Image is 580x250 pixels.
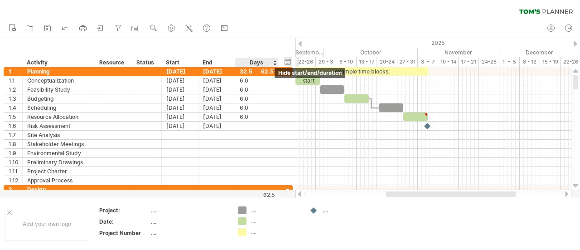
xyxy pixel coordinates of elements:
[162,67,198,76] div: [DATE]
[295,76,320,85] div: start
[5,207,89,241] div: Add your own logo
[162,103,198,112] div: [DATE]
[240,76,274,85] div: 6.0
[198,76,235,85] div: [DATE]
[198,113,235,121] div: [DATE]
[251,228,300,236] div: ....
[251,206,300,214] div: ....
[520,57,540,67] div: 8 - 12
[418,48,499,57] div: November 2025
[27,185,90,194] div: Design
[136,58,156,67] div: Status
[162,94,198,103] div: [DATE]
[99,206,149,214] div: Project:
[27,103,90,112] div: Scheduling
[9,113,22,121] div: 1.5
[27,113,90,121] div: Resource Allocation
[9,176,22,185] div: 1.12
[198,103,235,112] div: [DATE]
[9,76,22,85] div: 1.1
[9,185,22,194] div: 2
[316,57,336,67] div: 29 - 3
[27,122,90,130] div: Risk Assessment
[27,131,90,139] div: Site Analysis
[336,57,357,67] div: 6 - 10
[9,94,22,103] div: 1.3
[9,158,22,167] div: 1.10
[240,103,274,112] div: 6.0
[203,58,230,67] div: End
[323,206,372,214] div: ....
[235,58,278,67] div: Days
[251,217,300,225] div: ....
[162,122,198,130] div: [DATE]
[27,140,90,148] div: Stakeholder Meetings
[459,57,479,67] div: 17 - 21
[9,149,22,157] div: 1.9
[278,69,342,76] span: hide start/end/duration
[27,58,90,67] div: Activity
[9,167,22,176] div: 1.11
[240,94,274,103] div: 6.0
[540,57,561,67] div: 15 - 19
[9,85,22,94] div: 1.2
[9,103,22,112] div: 1.4
[27,76,90,85] div: Conceptualization
[99,58,127,67] div: Resource
[198,122,235,130] div: [DATE]
[295,67,428,76] div: example time blocks:
[377,57,397,67] div: 20-24
[166,58,193,67] div: Start
[397,57,418,67] div: 27 - 31
[198,67,235,76] div: [DATE]
[27,67,90,76] div: Planning
[198,94,235,103] div: [DATE]
[9,140,22,148] div: 1.8
[27,85,90,94] div: Feasibility Study
[438,57,459,67] div: 10 - 14
[27,167,90,176] div: Project Charter
[27,94,90,103] div: Budgeting
[162,76,198,85] div: [DATE]
[9,122,22,130] div: 1.6
[295,57,316,67] div: 22-26
[99,229,149,237] div: Project Number
[151,229,227,237] div: ....
[198,85,235,94] div: [DATE]
[240,113,274,121] div: 6.0
[324,48,418,57] div: October 2025
[9,131,22,139] div: 1.7
[162,85,198,94] div: [DATE]
[27,149,90,157] div: Environmental Study
[27,158,90,167] div: Preliminary Drawings
[151,218,227,225] div: ....
[162,113,198,121] div: [DATE]
[240,67,274,76] div: 32.5
[479,57,499,67] div: 24-28
[499,57,520,67] div: 1 - 5
[357,57,377,67] div: 13 - 17
[418,57,438,67] div: 3 - 7
[99,218,149,225] div: Date:
[27,176,90,185] div: Approval Process
[151,206,227,214] div: ....
[236,191,275,198] div: 62.5
[9,67,22,76] div: 1
[240,85,274,94] div: 6.0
